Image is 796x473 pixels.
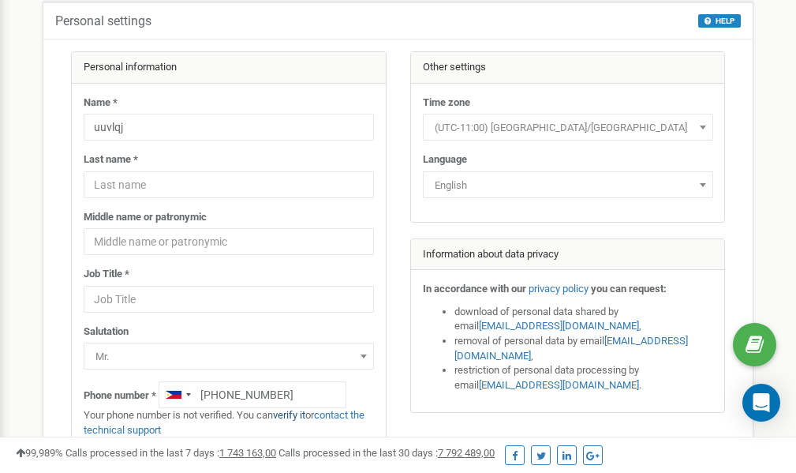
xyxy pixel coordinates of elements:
[219,447,276,459] u: 1 743 163,00
[411,239,725,271] div: Information about data privacy
[84,343,374,370] span: Mr.
[89,346,368,368] span: Mr.
[84,267,129,282] label: Job Title *
[84,114,374,141] input: Name
[529,283,589,295] a: privacy policy
[438,447,495,459] u: 7 792 489,00
[84,325,129,340] label: Salutation
[698,14,741,28] button: HELP
[84,409,364,436] a: contact the technical support
[84,389,156,404] label: Phone number *
[84,171,374,198] input: Last name
[479,320,639,332] a: [EMAIL_ADDRESS][DOMAIN_NAME]
[84,228,374,255] input: Middle name or patronymic
[55,14,151,28] h5: Personal settings
[591,283,667,295] strong: you can request:
[423,114,713,141] span: (UTC-11:00) Pacific/Midway
[423,152,467,167] label: Language
[479,379,639,391] a: [EMAIL_ADDRESS][DOMAIN_NAME]
[84,152,138,167] label: Last name *
[428,175,708,197] span: English
[742,384,780,422] div: Open Intercom Messenger
[16,447,63,459] span: 99,989%
[423,283,526,295] strong: In accordance with our
[84,286,374,313] input: Job Title
[454,334,713,363] li: removal of personal data by email ,
[84,210,207,225] label: Middle name or patronymic
[423,96,470,111] label: Time zone
[84,96,118,111] label: Name *
[454,305,713,334] li: download of personal data shared by email ,
[454,363,713,392] li: restriction of personal data processing by email .
[84,408,374,437] p: Your phone number is not verified. You can or
[273,409,305,421] a: verify it
[411,52,725,84] div: Other settings
[278,447,495,459] span: Calls processed in the last 30 days :
[72,52,386,84] div: Personal information
[428,117,708,139] span: (UTC-11:00) Pacific/Midway
[423,171,713,198] span: English
[65,447,276,459] span: Calls processed in the last 7 days :
[454,335,688,362] a: [EMAIL_ADDRESS][DOMAIN_NAME]
[159,381,346,408] input: +1-800-555-55-55
[159,382,196,407] div: Telephone country code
